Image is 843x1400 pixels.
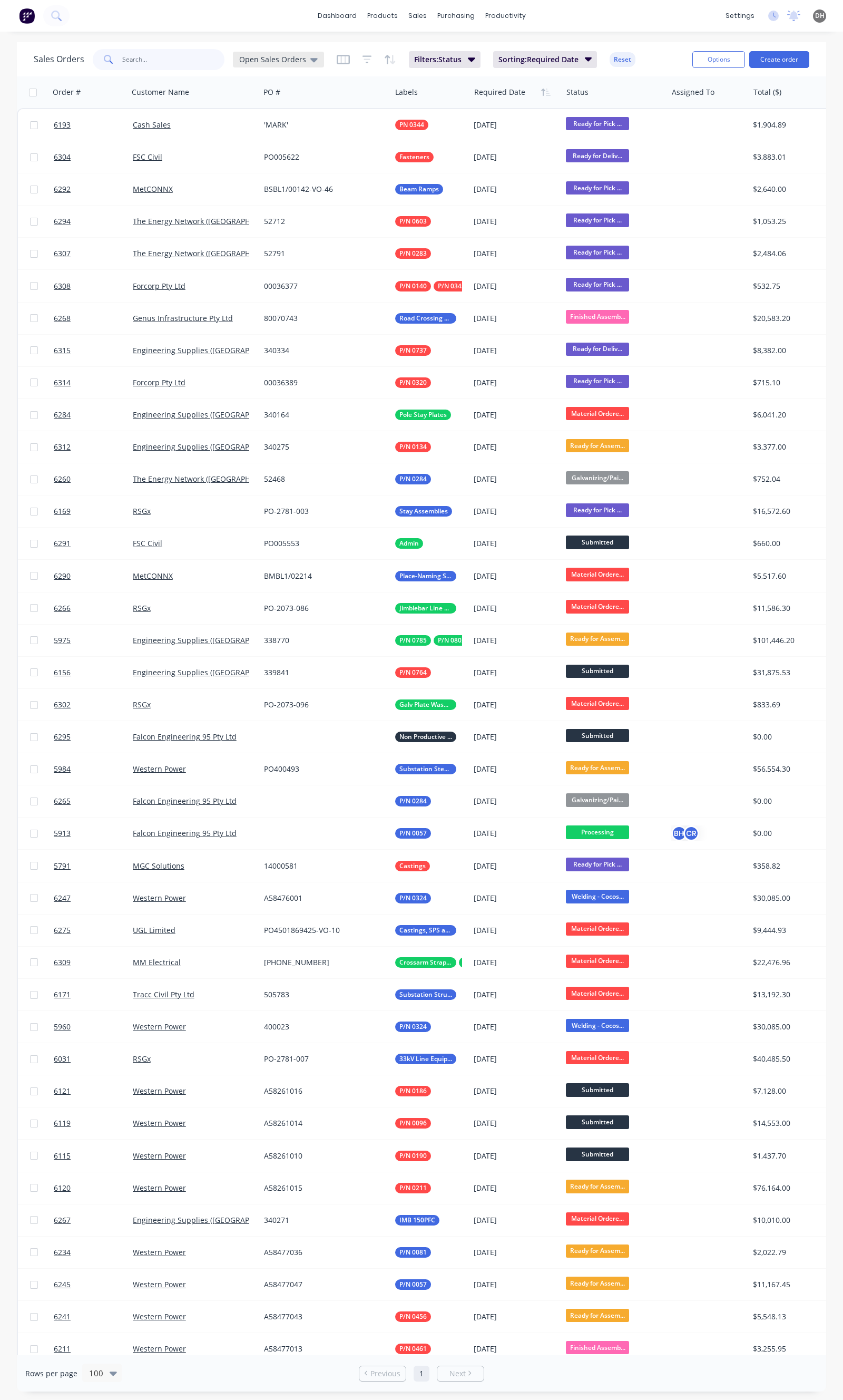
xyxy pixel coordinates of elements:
[54,463,133,495] a: 6260
[54,979,133,1010] a: 6171
[133,989,194,999] a: Tracc Civil Pty Ltd
[133,1279,186,1289] a: Western Power
[133,957,181,967] a: MM Electrical
[54,345,71,356] span: 6315
[474,377,557,388] div: [DATE]
[133,796,237,806] a: Falcon Engineering 95 Pty Ltd
[395,1086,431,1096] button: P/N 0186
[395,345,431,356] button: P/N 0737
[54,1022,71,1032] span: 5960
[54,109,133,141] a: 6193
[133,1086,186,1096] a: Western Power
[395,1215,439,1226] button: IMB 150PFC
[399,1086,427,1096] span: P/N 0186
[399,699,452,710] span: Galv Plate Washers
[399,1344,427,1354] span: P/N 0461
[264,313,380,324] div: 80070743
[54,1172,133,1204] a: 6120
[133,313,233,323] a: Genus Infrastructure Pty Ltd
[566,117,629,130] span: Ready for Pick ...
[474,345,557,356] div: [DATE]
[54,1237,133,1268] a: 6234
[264,474,380,484] div: 52468
[399,345,427,356] span: P/N 0737
[498,54,579,65] span: Sorting: Required Date
[54,957,71,968] span: 6309
[395,796,431,806] button: P/N 0284
[54,689,133,721] a: 6302
[264,603,380,614] div: PO-2073-086
[395,957,508,968] button: Crossarm Straps 1250mm
[54,399,133,431] a: 6284
[133,764,186,774] a: Western Power
[474,184,557,195] div: [DATE]
[399,538,419,549] span: Admin
[54,850,133,882] a: 5791
[399,120,424,130] span: PN 0344
[438,281,465,291] span: P/N 0345
[474,152,557,162] div: [DATE]
[395,248,431,259] button: P/N 0283
[395,1279,431,1290] button: P/N 0057
[474,506,557,517] div: [DATE]
[474,442,557,452] div: [DATE]
[753,474,835,484] div: $752.04
[566,633,629,646] span: Ready for Assem...
[239,54,306,65] span: Open Sales Orders
[133,571,173,581] a: MetCONNX
[395,635,469,646] button: P/N 0785P/N 0802
[399,474,427,484] span: P/N 0284
[54,1054,71,1064] span: 6031
[264,538,380,549] div: PO005553
[474,120,557,130] div: [DATE]
[54,538,71,549] span: 6291
[133,1022,186,1032] a: Western Power
[395,732,456,742] button: Non Productive Tasks
[566,600,629,613] span: Material Ordere...
[720,8,760,24] div: settings
[753,377,835,388] div: $715.10
[399,410,447,420] span: Pole Stay Plates
[566,181,629,195] span: Ready for Pick ...
[54,828,71,839] span: 5913
[474,313,557,324] div: [DATE]
[264,667,380,678] div: 339841
[395,603,456,614] button: Jimblebar Line Equipment
[753,442,835,452] div: $3,377.00
[474,474,557,484] div: [DATE]
[54,625,133,656] a: 5975
[399,1311,427,1322] span: P/N 0456
[54,818,133,849] a: 5913
[54,270,133,302] a: 6308
[399,635,427,646] span: P/N 0785
[474,603,557,614] div: [DATE]
[133,861,184,871] a: MGC Solutions
[133,345,313,355] a: Engineering Supplies ([GEOGRAPHIC_DATA]) Pty Ltd
[474,410,557,420] div: [DATE]
[54,1311,71,1322] span: 6241
[395,152,434,162] button: Fasteners
[54,1247,71,1258] span: 6234
[474,281,557,291] div: [DATE]
[399,152,429,162] span: Fasteners
[566,246,629,259] span: Ready for Pick ...
[753,345,835,356] div: $8,382.00
[474,87,525,98] div: Required Date
[54,495,133,527] a: 6169
[753,603,835,614] div: $11,586.30
[753,571,835,581] div: $5,517.60
[54,184,71,195] span: 6292
[399,1151,427,1161] span: P/N 0190
[133,667,313,677] a: Engineering Supplies ([GEOGRAPHIC_DATA]) Pty Ltd
[133,1151,186,1161] a: Western Power
[566,568,629,581] span: Material Ordere...
[399,796,427,806] span: P/N 0284
[395,925,456,936] button: Castings, SPS and Buy In
[312,8,362,24] a: dashboard
[54,1118,71,1129] span: 6119
[480,8,531,24] div: productivity
[19,8,35,24] img: Factory
[474,635,557,646] div: [DATE]
[54,893,71,903] span: 6247
[753,410,835,420] div: $6,041.20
